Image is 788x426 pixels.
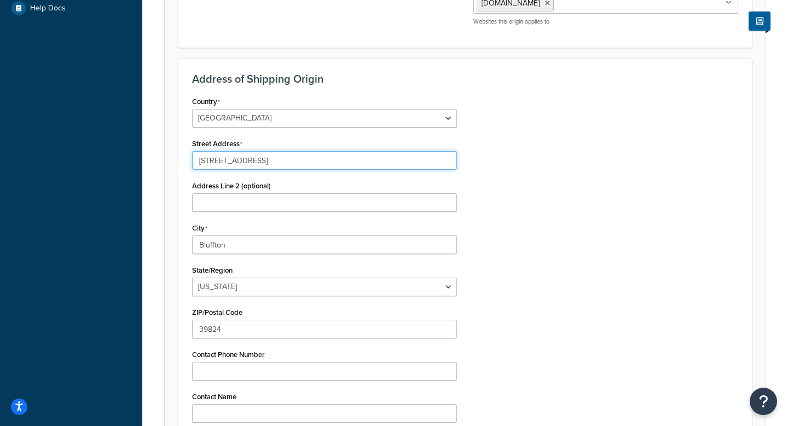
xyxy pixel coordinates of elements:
label: Contact Name [192,393,236,401]
label: Street Address [192,140,242,148]
label: City [192,224,207,233]
span: Help Docs [30,4,66,13]
button: Show Help Docs [749,11,770,31]
label: ZIP/Postal Code [192,308,242,316]
button: Open Resource Center [750,388,777,415]
label: State/Region [192,266,233,274]
label: Address Line 2 (optional) [192,182,271,190]
p: Websites this origin applies to [473,18,738,26]
h3: Address of Shipping Origin [192,73,738,85]
label: Contact Phone Number [192,350,265,359]
label: Country [192,97,220,106]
